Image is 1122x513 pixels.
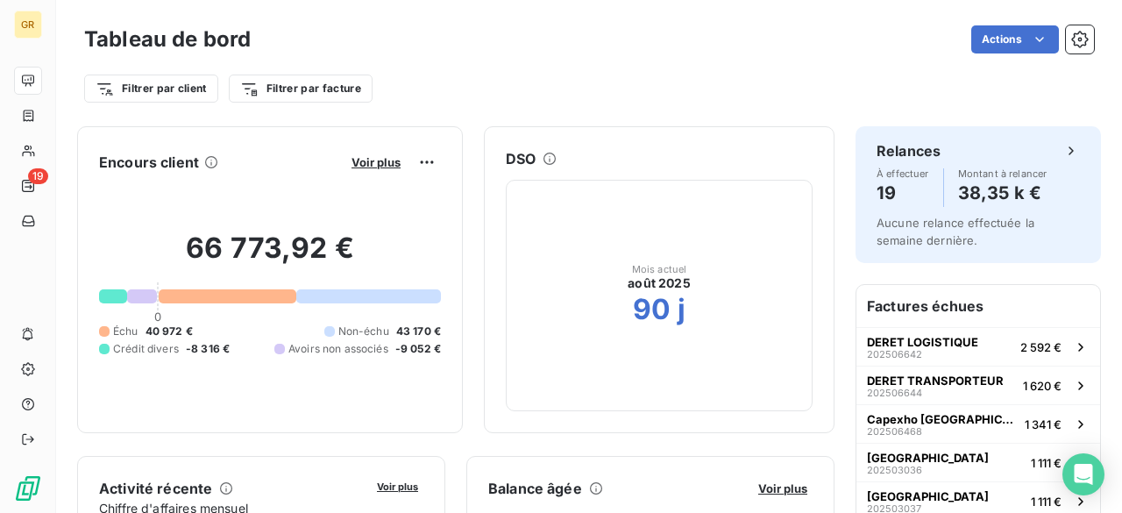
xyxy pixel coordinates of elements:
[877,168,929,179] span: À effectuer
[867,451,989,465] span: [GEOGRAPHIC_DATA]
[99,152,199,173] h6: Encours client
[877,216,1034,247] span: Aucune relance effectuée la semaine dernière.
[758,481,807,495] span: Voir plus
[113,324,138,339] span: Échu
[867,388,922,398] span: 202506644
[99,231,441,283] h2: 66 773,92 €
[28,168,48,184] span: 19
[372,478,423,494] button: Voir plus
[867,465,922,475] span: 202503036
[346,154,406,170] button: Voir plus
[377,481,418,493] span: Voir plus
[1025,417,1062,431] span: 1 341 €
[84,75,218,103] button: Filtrer par client
[99,478,212,499] h6: Activité récente
[867,426,922,437] span: 202506468
[396,324,441,339] span: 43 170 €
[958,179,1047,207] h4: 38,35 k €
[856,443,1100,481] button: [GEOGRAPHIC_DATA]2025030361 111 €
[856,366,1100,404] button: DERET TRANSPORTEUR2025066441 620 €
[14,172,41,200] a: 19
[867,374,1004,388] span: DERET TRANSPORTEUR
[867,412,1018,426] span: Capexho [GEOGRAPHIC_DATA]
[632,264,687,274] span: Mois actuel
[352,155,401,169] span: Voir plus
[338,324,389,339] span: Non-échu
[506,148,536,169] h6: DSO
[971,25,1059,53] button: Actions
[1023,379,1062,393] span: 1 620 €
[488,478,582,499] h6: Balance âgée
[633,292,671,327] h2: 90
[1031,456,1062,470] span: 1 111 €
[856,285,1100,327] h6: Factures échues
[14,11,42,39] div: GR
[867,335,978,349] span: DERET LOGISTIQUE
[395,341,441,357] span: -9 052 €
[14,474,42,502] img: Logo LeanPay
[877,179,929,207] h4: 19
[1031,495,1062,509] span: 1 111 €
[867,349,922,360] span: 202506642
[154,310,161,324] span: 0
[1062,453,1104,495] div: Open Intercom Messenger
[958,168,1047,179] span: Montant à relancer
[186,341,230,357] span: -8 316 €
[678,292,685,327] h2: j
[867,489,989,503] span: [GEOGRAPHIC_DATA]
[229,75,373,103] button: Filtrer par facture
[753,481,813,496] button: Voir plus
[628,274,690,292] span: août 2025
[146,324,193,339] span: 40 972 €
[856,327,1100,366] button: DERET LOGISTIQUE2025066422 592 €
[288,341,388,357] span: Avoirs non associés
[113,341,179,357] span: Crédit divers
[1020,340,1062,354] span: 2 592 €
[84,24,251,55] h3: Tableau de bord
[877,140,941,161] h6: Relances
[856,404,1100,443] button: Capexho [GEOGRAPHIC_DATA]2025064681 341 €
